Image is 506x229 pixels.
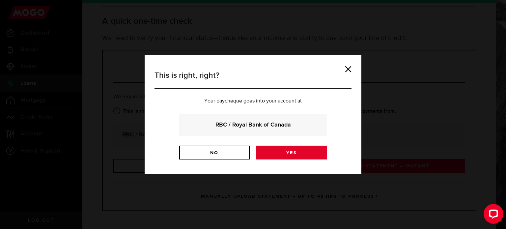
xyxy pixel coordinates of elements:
a: Yes [256,146,327,159]
p: Your paycheque goes into your account at [155,99,351,104]
iframe: LiveChat chat widget [478,201,506,229]
h3: This is right, right? [155,70,351,89]
a: No [179,146,250,159]
strong: RBC / Royal Bank of Canada [188,120,318,129]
